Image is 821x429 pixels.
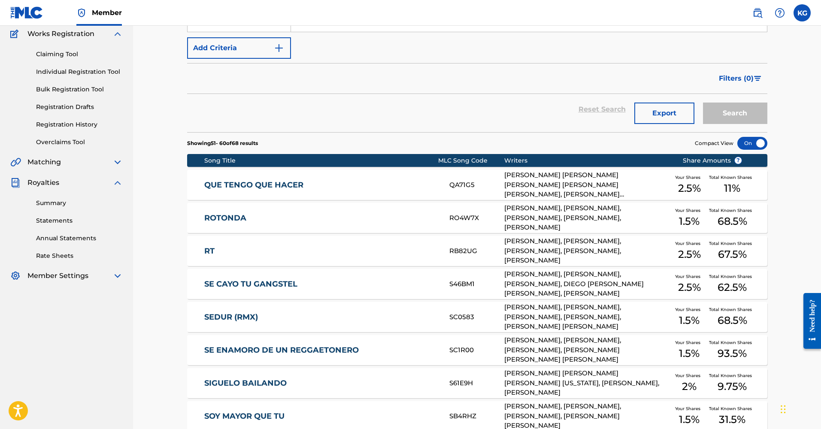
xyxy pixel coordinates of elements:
[204,279,438,289] a: SE CAYO TU GANGSTEL
[274,43,284,53] img: 9d2ae6d4665cec9f34b9.svg
[449,246,504,256] div: RB82UG
[675,306,704,313] span: Your Shares
[112,178,123,188] img: expand
[675,372,704,379] span: Your Shares
[36,103,123,112] a: Registration Drafts
[675,405,704,412] span: Your Shares
[504,335,670,365] div: [PERSON_NAME], [PERSON_NAME], [PERSON_NAME], [PERSON_NAME] [PERSON_NAME] [PERSON_NAME]
[679,214,700,229] span: 1.5 %
[752,8,763,18] img: search
[36,234,123,243] a: Annual Statements
[92,8,122,18] span: Member
[718,379,747,394] span: 9.75 %
[187,139,258,147] p: Showing 51 - 60 of 68 results
[27,157,61,167] span: Matching
[504,203,670,233] div: [PERSON_NAME], [PERSON_NAME], [PERSON_NAME], [PERSON_NAME], [PERSON_NAME]
[718,313,747,328] span: 68.5 %
[504,302,670,332] div: [PERSON_NAME], [PERSON_NAME], [PERSON_NAME], [PERSON_NAME], [PERSON_NAME] [PERSON_NAME]
[683,156,742,165] span: Share Amounts
[778,388,821,429] iframe: Chat Widget
[204,312,438,322] a: SEDUR (RMX)
[504,156,670,165] div: Writers
[27,178,59,188] span: Royalties
[709,273,755,280] span: Total Known Shares
[112,271,123,281] img: expand
[781,396,786,422] div: Drag
[204,345,438,355] a: SE ENAMORO DE UN REGGAETONERO
[438,156,504,165] div: MLC Song Code
[679,346,700,361] span: 1.5 %
[682,379,697,394] span: 2 %
[709,339,755,346] span: Total Known Shares
[36,120,123,129] a: Registration History
[36,50,123,59] a: Claiming Tool
[204,213,438,223] a: ROTONDA
[775,8,785,18] img: help
[719,412,745,427] span: 31.5 %
[112,29,123,39] img: expand
[10,178,21,188] img: Royalties
[204,180,438,190] a: QUE TENGO QUE HACER
[718,280,747,295] span: 62.5 %
[10,6,43,19] img: MLC Logo
[678,280,701,295] span: 2.5 %
[112,157,123,167] img: expand
[76,8,87,18] img: Top Rightsholder
[695,139,733,147] span: Compact View
[27,271,88,281] span: Member Settings
[10,29,21,39] img: Works Registration
[771,4,788,21] div: Help
[27,29,94,39] span: Works Registration
[187,11,767,132] form: Search Form
[10,157,21,167] img: Matching
[718,214,747,229] span: 68.5 %
[709,174,755,181] span: Total Known Shares
[709,405,755,412] span: Total Known Shares
[504,369,670,398] div: [PERSON_NAME] [PERSON_NAME] [PERSON_NAME] [US_STATE], [PERSON_NAME], [PERSON_NAME]
[504,170,670,199] div: [PERSON_NAME] [PERSON_NAME] [PERSON_NAME] [PERSON_NAME] [PERSON_NAME], [PERSON_NAME] [PERSON_NAME...
[709,372,755,379] span: Total Known Shares
[36,67,123,76] a: Individual Registration Tool
[204,156,438,165] div: Song Title
[449,378,504,388] div: S61E9H
[675,207,704,214] span: Your Shares
[679,412,700,427] span: 1.5 %
[709,240,755,247] span: Total Known Shares
[449,213,504,223] div: RO4W7X
[794,4,811,21] div: User Menu
[675,240,704,247] span: Your Shares
[754,76,761,81] img: filter
[504,236,670,266] div: [PERSON_NAME], [PERSON_NAME], [PERSON_NAME], [PERSON_NAME], [PERSON_NAME]
[797,284,821,358] iframe: Resource Center
[719,73,754,84] span: Filters ( 0 )
[735,157,742,164] span: ?
[504,269,670,299] div: [PERSON_NAME], [PERSON_NAME], [PERSON_NAME], DIEGO [PERSON_NAME] [PERSON_NAME], [PERSON_NAME]
[36,138,123,147] a: Overclaims Tool
[204,378,438,388] a: SIGUELO BAILANDO
[749,4,766,21] a: Public Search
[709,306,755,313] span: Total Known Shares
[449,411,504,421] div: SB4RHZ
[10,271,21,281] img: Member Settings
[36,85,123,94] a: Bulk Registration Tool
[36,199,123,208] a: Summary
[675,174,704,181] span: Your Shares
[449,345,504,355] div: SC1R00
[709,207,755,214] span: Total Known Shares
[678,247,701,262] span: 2.5 %
[449,180,504,190] div: QA71G5
[449,279,504,289] div: S46BM1
[675,339,704,346] span: Your Shares
[724,181,740,196] span: 11 %
[714,68,767,89] button: Filters (0)
[718,346,747,361] span: 93.5 %
[204,411,438,421] a: SOY MAYOR QUE TU
[678,181,701,196] span: 2.5 %
[634,103,694,124] button: Export
[187,37,291,59] button: Add Criteria
[679,313,700,328] span: 1.5 %
[449,312,504,322] div: SC0583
